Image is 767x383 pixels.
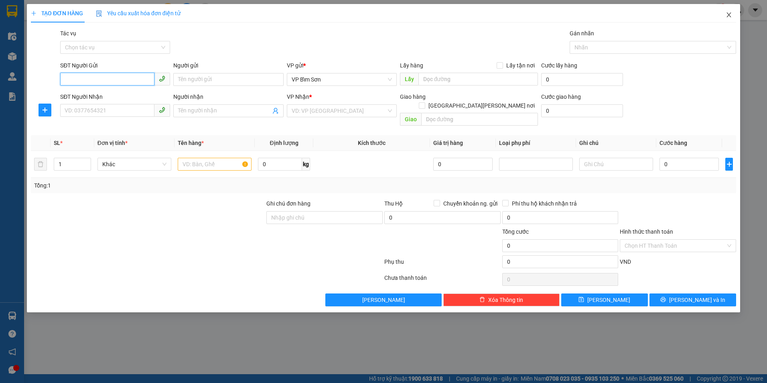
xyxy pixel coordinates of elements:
[561,293,648,306] button: save[PERSON_NAME]
[541,73,623,86] input: Cước lấy hàng
[96,10,181,16] span: Yêu cầu xuất hóa đơn điện tử
[578,297,584,303] span: save
[400,62,423,69] span: Lấy hàng
[31,10,83,16] span: TẠO ĐƠN HÀNG
[31,10,37,16] span: plus
[579,158,653,171] input: Ghi Chú
[669,295,725,304] span: [PERSON_NAME] và In
[425,101,538,110] span: [GEOGRAPHIC_DATA][PERSON_NAME] nơi
[400,113,421,126] span: Giao
[400,94,426,100] span: Giao hàng
[173,61,283,70] div: Người gửi
[159,75,165,82] span: phone
[576,135,656,151] th: Ghi chú
[102,158,166,170] span: Khác
[726,12,732,18] span: close
[620,259,631,265] span: VND
[660,297,666,303] span: printer
[60,30,76,37] label: Tác vụ
[60,61,170,70] div: SĐT Người Gửi
[272,108,279,114] span: user-add
[96,10,102,17] img: icon
[503,61,538,70] span: Lấy tận nơi
[383,257,501,271] div: Phụ thu
[541,94,581,100] label: Cước giao hàng
[418,73,538,86] input: Dọc đường
[440,199,501,208] span: Chuyển khoản ng. gửi
[178,158,252,171] input: VD: Bàn, Ghế
[173,92,283,101] div: Người nhận
[421,113,538,126] input: Dọc đường
[659,140,687,146] span: Cước hàng
[502,228,529,235] span: Tổng cước
[443,293,560,306] button: deleteXóa Thông tin
[384,200,403,207] span: Thu Hộ
[34,181,296,190] div: Tổng: 1
[287,94,309,100] span: VP Nhận
[39,107,51,113] span: plus
[266,200,310,207] label: Ghi chú đơn hàng
[159,107,165,113] span: phone
[270,140,298,146] span: Định lượng
[725,158,733,171] button: plus
[302,158,310,171] span: kg
[433,158,493,171] input: 0
[34,158,47,171] button: delete
[718,4,740,26] button: Close
[488,295,523,304] span: Xóa Thông tin
[60,92,170,101] div: SĐT Người Nhận
[287,61,397,70] div: VP gửi
[362,295,405,304] span: [PERSON_NAME]
[383,273,501,287] div: Chưa thanh toán
[541,104,623,117] input: Cước giao hàng
[178,140,204,146] span: Tên hàng
[54,140,60,146] span: SL
[292,73,392,86] span: VP Bỉm Sơn
[570,30,594,37] label: Gán nhãn
[97,140,128,146] span: Đơn vị tính
[433,140,463,146] span: Giá trị hàng
[39,104,51,116] button: plus
[541,62,577,69] label: Cước lấy hàng
[509,199,580,208] span: Phí thu hộ khách nhận trả
[325,293,442,306] button: [PERSON_NAME]
[649,293,736,306] button: printer[PERSON_NAME] và In
[726,161,733,167] span: plus
[400,73,418,86] span: Lấy
[266,211,383,224] input: Ghi chú đơn hàng
[479,297,485,303] span: delete
[587,295,630,304] span: [PERSON_NAME]
[496,135,576,151] th: Loại phụ phí
[358,140,386,146] span: Kích thước
[620,228,673,235] label: Hình thức thanh toán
